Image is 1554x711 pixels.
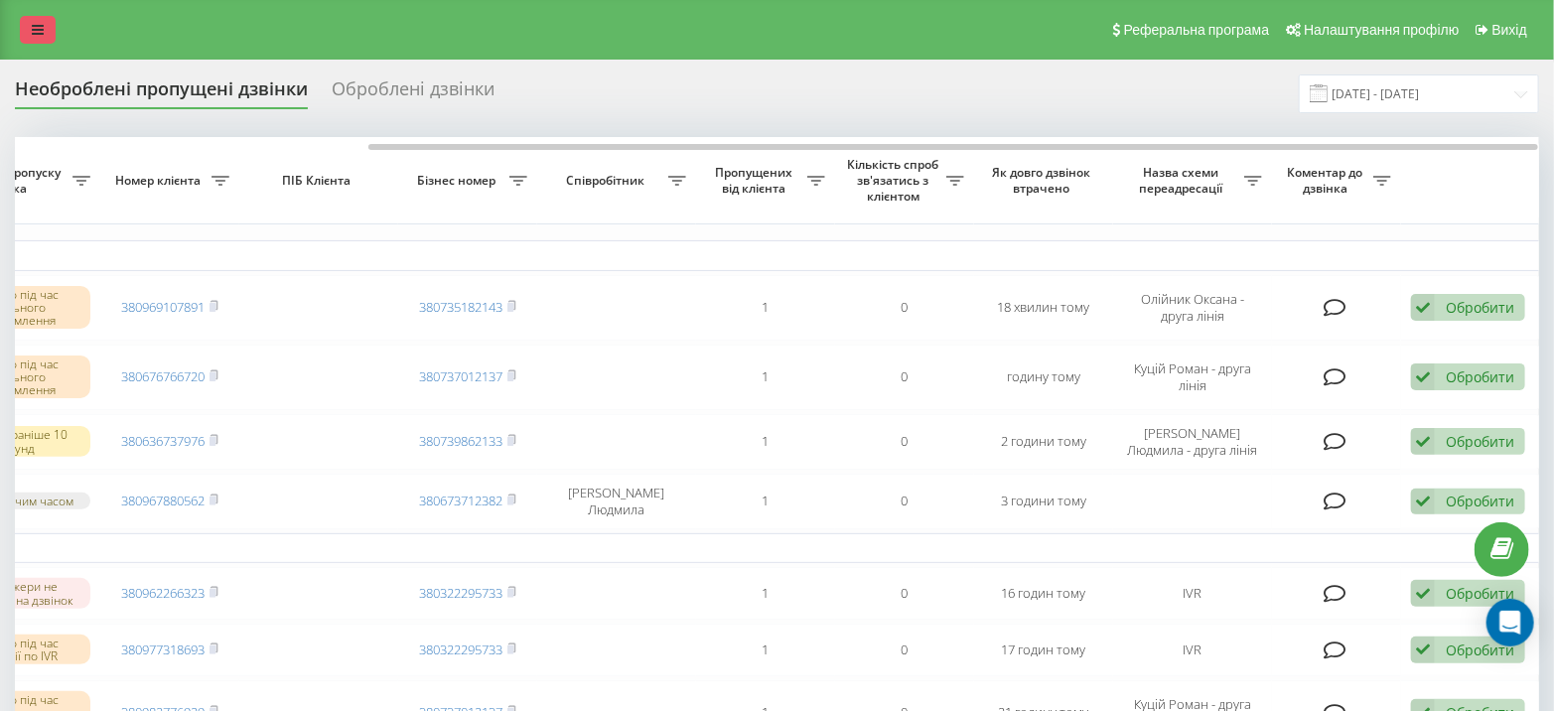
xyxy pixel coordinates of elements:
[1446,367,1514,386] div: Обробити
[1113,275,1272,341] td: Олійник Оксана - друга лінія
[835,567,974,620] td: 0
[974,474,1113,529] td: 3 години тому
[419,492,502,509] a: 380673712382
[1123,165,1244,196] span: Назва схеми переадресації
[990,165,1097,196] span: Як довго дзвінок втрачено
[537,474,696,529] td: [PERSON_NAME] Людмила
[835,345,974,410] td: 0
[1113,414,1272,470] td: [PERSON_NAME] Людмила - друга лінія
[974,345,1113,410] td: годину тому
[974,414,1113,470] td: 2 години тому
[1446,298,1514,317] div: Обробити
[110,173,212,189] span: Номер клієнта
[121,492,205,509] a: 380967880562
[121,298,205,316] a: 380969107891
[696,345,835,410] td: 1
[1486,599,1534,646] div: Open Intercom Messenger
[332,78,494,109] div: Оброблені дзвінки
[256,173,381,189] span: ПІБ Клієнта
[1446,432,1514,451] div: Обробити
[419,584,502,602] a: 380322295733
[547,173,668,189] span: Співробітник
[121,640,205,658] a: 380977318693
[1282,165,1373,196] span: Коментар до дзвінка
[419,298,502,316] a: 380735182143
[1113,624,1272,676] td: IVR
[835,414,974,470] td: 0
[696,474,835,529] td: 1
[419,640,502,658] a: 380322295733
[706,165,807,196] span: Пропущених від клієнта
[974,567,1113,620] td: 16 годин тому
[835,275,974,341] td: 0
[1446,640,1514,659] div: Обробити
[1446,492,1514,510] div: Обробити
[845,157,946,204] span: Кількість спроб зв'язатись з клієнтом
[835,474,974,529] td: 0
[696,275,835,341] td: 1
[121,367,205,385] a: 380676766720
[1304,22,1459,38] span: Налаштування профілю
[1124,22,1270,38] span: Реферальна програма
[1113,345,1272,410] td: Куцій Роман - друга лінія
[1446,584,1514,603] div: Обробити
[696,567,835,620] td: 1
[419,432,502,450] a: 380739862133
[696,624,835,676] td: 1
[121,432,205,450] a: 380636737976
[835,624,974,676] td: 0
[1492,22,1527,38] span: Вихід
[121,584,205,602] a: 380962266323
[408,173,509,189] span: Бізнес номер
[974,275,1113,341] td: 18 хвилин тому
[1113,567,1272,620] td: IVR
[15,78,308,109] div: Необроблені пропущені дзвінки
[696,414,835,470] td: 1
[974,624,1113,676] td: 17 годин тому
[419,367,502,385] a: 380737012137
